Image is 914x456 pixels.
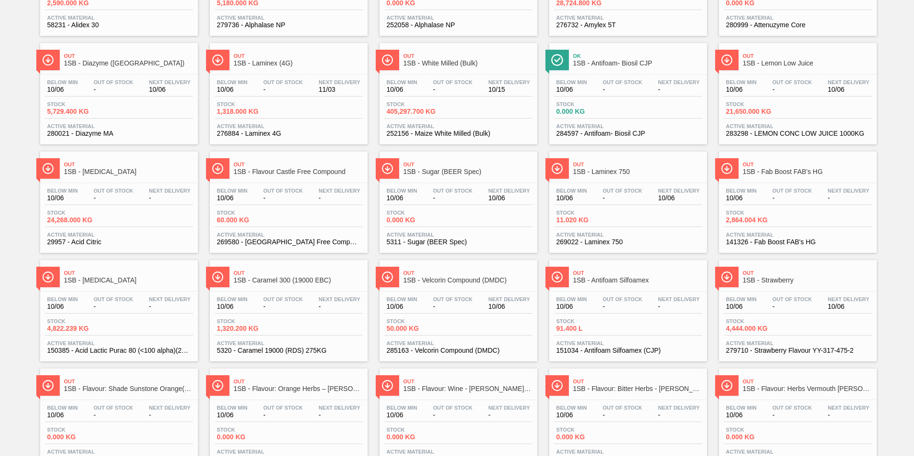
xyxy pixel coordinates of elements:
span: 285163 - Velcorin Compound (DMDC) [387,347,530,354]
a: ÍconeOut1SB - Lemon Low JuiceBelow Min10/06Out Of Stock-Next Delivery10/06Stock21,650.000 KGActiv... [712,36,881,144]
span: Active Material [47,123,191,129]
span: Out Of Stock [94,296,133,302]
span: 1SB - Lactic Acid [64,277,193,284]
span: 10/06 [47,195,78,202]
span: Below Min [556,79,587,85]
span: - [433,303,473,310]
span: Next Delivery [828,405,870,411]
span: 10/06 [556,195,587,202]
span: Out [743,53,872,59]
span: 4,822.239 KG [47,325,114,332]
span: - [263,195,303,202]
span: Next Delivery [149,296,191,302]
span: 10/06 [47,303,78,310]
span: 24,268.000 KG [47,217,114,224]
span: Next Delivery [149,79,191,85]
span: Next Delivery [658,296,700,302]
span: 10/06 [217,195,248,202]
span: 10/06 [387,195,417,202]
span: - [263,303,303,310]
span: 10/06 [387,303,417,310]
span: Out [743,270,872,276]
span: Out [64,379,193,384]
span: Out [234,53,363,59]
span: Below Min [47,79,78,85]
span: Out [403,379,533,384]
span: Out Of Stock [263,405,303,411]
a: ÍconeOut1SB - Diazyme ([GEOGRAPHIC_DATA])Below Min10/06Out Of Stock-Next Delivery10/06Stock5,729.... [33,36,203,144]
span: Active Material [726,449,870,455]
span: 150385 - Acid Lactic Purac 80 (<100 alpha)(25kg) [47,347,191,354]
span: Next Delivery [658,79,700,85]
span: Out [573,379,702,384]
a: ÍconeOut1SB - Antifoam SilfoamexBelow Min10/06Out Of Stock-Next Delivery-Stock91.400 LActive Mate... [542,253,712,361]
span: Out Of Stock [433,405,473,411]
span: - [489,412,530,419]
span: Next Delivery [828,188,870,194]
span: Below Min [387,79,417,85]
span: 10/06 [556,303,587,310]
span: 10/15 [489,86,530,93]
span: Next Delivery [828,296,870,302]
span: Below Min [556,296,587,302]
span: 280999 - Attenuzyme Core [726,22,870,29]
img: Ícone [551,54,563,66]
span: Active Material [556,449,700,455]
span: - [319,303,360,310]
span: 60.000 KG [217,217,284,224]
span: Below Min [47,296,78,302]
a: ÍconeOut1SB - Flavour Castle Free CompoundBelow Min10/06Out Of Stock-Next Delivery-Stock60.000 KG... [203,144,372,253]
span: Active Material [556,232,700,238]
span: 1SB - Caramel 300 (19000 EBC) [234,277,363,284]
span: Out Of Stock [263,296,303,302]
span: 0.000 KG [556,434,623,441]
span: Below Min [387,405,417,411]
span: Out [573,162,702,167]
span: Out Of Stock [263,188,303,194]
img: Ícone [42,380,54,391]
span: Active Material [217,15,360,21]
a: ÍconeOut1SB - Fab Boost FAB's HGBelow Min10/06Out Of Stock-Next Delivery-Stock2,864.004 KGActive ... [712,144,881,253]
span: 1SB - Lemon Low Juice [743,60,872,67]
span: Out Of Stock [433,296,473,302]
span: Active Material [217,123,360,129]
img: Ícone [212,380,224,391]
span: - [319,412,360,419]
span: 10/06 [149,86,191,93]
span: 252156 - Maize White Milled (Bulk) [387,130,530,137]
a: ÍconeOut1SB - Laminex (4G)Below Min10/06Out Of Stock-Next Delivery11/03Stock1,318.000 KGActive Ma... [203,36,372,144]
span: 1SB - Sugar (BEER Spec) [403,168,533,175]
span: Out Of Stock [263,79,303,85]
span: 10/06 [726,303,757,310]
span: 50.000 KG [387,325,454,332]
span: 5320 - Caramel 19000 (RDS) 275KG [217,347,360,354]
img: Ícone [721,271,733,283]
span: 269580 - Flavour Castle Free Compound [217,239,360,246]
span: Active Material [217,232,360,238]
span: Ok [573,53,702,59]
img: Ícone [551,380,563,391]
img: Ícone [551,163,563,174]
span: 10/06 [658,195,700,202]
img: Ícone [212,271,224,283]
span: 10/06 [47,412,78,419]
span: Out Of Stock [773,188,812,194]
span: Below Min [726,405,757,411]
span: Stock [726,101,793,107]
img: Ícone [42,271,54,283]
span: Below Min [556,405,587,411]
span: Next Delivery [319,296,360,302]
span: 91.400 L [556,325,623,332]
span: 1SB - Flavour: Shade Sunstone Orange(54790002) [64,385,193,392]
span: 1SB - Laminex 750 [573,168,702,175]
span: Active Material [217,449,360,455]
span: Stock [387,318,454,324]
span: Out [234,379,363,384]
span: Below Min [217,405,248,411]
span: 5311 - Sugar (BEER Spec) [387,239,530,246]
span: 279710 - Strawberry Flavour YY-317-475-2 [726,347,870,354]
span: Next Delivery [149,188,191,194]
img: Ícone [381,163,393,174]
span: Out Of Stock [603,188,642,194]
span: - [603,303,642,310]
